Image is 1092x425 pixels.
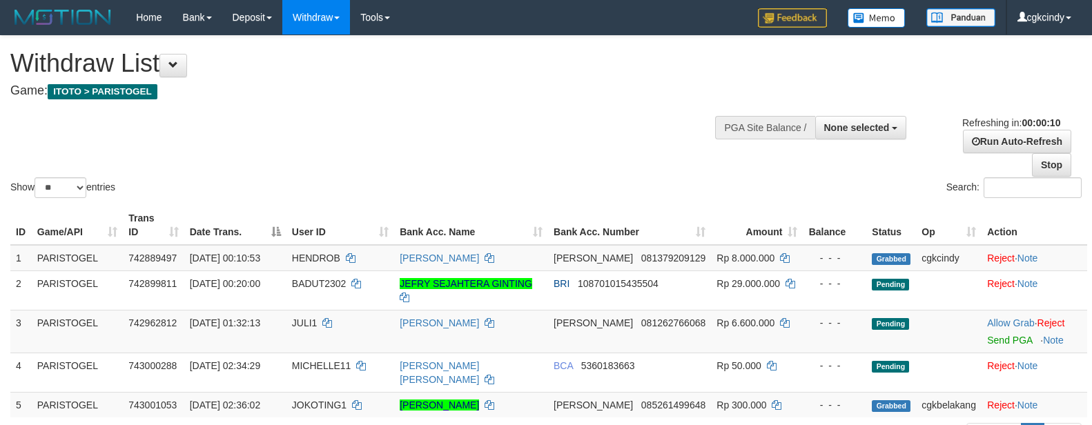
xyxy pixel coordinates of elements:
[292,360,351,371] span: MICHELLE11
[184,206,286,245] th: Date Trans.: activate to sort column descending
[641,253,705,264] span: Copy 081379209129 to clipboard
[716,278,780,289] span: Rp 29.000.000
[916,245,982,271] td: cgkcindy
[1037,317,1065,328] a: Reject
[963,130,1071,153] a: Run Auto-Refresh
[1017,360,1038,371] a: Note
[190,278,260,289] span: [DATE] 00:20:00
[1043,335,1064,346] a: Note
[872,400,910,412] span: Grabbed
[962,117,1060,128] span: Refreshing in:
[987,317,1034,328] a: Allow Grab
[982,310,1087,353] td: ·
[128,253,177,264] span: 742889497
[1017,253,1038,264] a: Note
[987,317,1037,328] span: ·
[866,206,916,245] th: Status
[32,245,123,271] td: PARISTOGEL
[128,399,177,411] span: 743001053
[1032,153,1071,177] a: Stop
[715,116,815,139] div: PGA Site Balance /
[10,310,32,353] td: 3
[872,279,909,290] span: Pending
[803,206,866,245] th: Balance
[711,206,803,245] th: Amount: activate to sort column ascending
[984,177,1082,198] input: Search:
[987,253,1015,264] a: Reject
[982,206,1087,245] th: Action
[872,253,910,265] span: Grabbed
[554,278,569,289] span: BRI
[10,392,32,417] td: 5
[926,8,995,27] img: panduan.png
[554,399,633,411] span: [PERSON_NAME]
[292,278,347,289] span: BADUT2302
[554,360,573,371] span: BCA
[848,8,906,28] img: Button%20Memo.svg
[987,278,1015,289] a: Reject
[190,360,260,371] span: [DATE] 02:34:29
[128,360,177,371] span: 743000288
[292,317,318,328] span: JULI1
[123,206,184,245] th: Trans ID: activate to sort column ascending
[987,399,1015,411] a: Reject
[32,353,123,392] td: PARISTOGEL
[394,206,548,245] th: Bank Acc. Name: activate to sort column ascending
[916,392,982,417] td: cgkbelakang
[32,206,123,245] th: Game/API: activate to sort column ascending
[808,316,861,330] div: - - -
[292,253,340,264] span: HENDROB
[824,122,890,133] span: None selected
[286,206,394,245] th: User ID: activate to sort column ascending
[578,278,659,289] span: Copy 108701015435504 to clipboard
[32,270,123,310] td: PARISTOGEL
[48,84,157,99] span: ITOTO > PARISTOGEL
[10,270,32,310] td: 2
[10,245,32,271] td: 1
[554,317,633,328] span: [PERSON_NAME]
[32,392,123,417] td: PARISTOGEL
[1017,278,1038,289] a: Note
[982,270,1087,310] td: ·
[716,317,774,328] span: Rp 6.600.000
[808,277,861,290] div: - - -
[808,398,861,412] div: - - -
[808,251,861,265] div: - - -
[400,317,479,328] a: [PERSON_NAME]
[128,278,177,289] span: 742899811
[10,206,32,245] th: ID
[10,84,714,98] h4: Game:
[400,399,479,411] a: [PERSON_NAME]
[400,278,532,289] a: JEFRY SEJAHTERA GINTING
[35,177,86,198] select: Showentries
[987,335,1032,346] a: Send PGA
[128,317,177,328] span: 742962812
[10,353,32,392] td: 4
[10,177,115,198] label: Show entries
[1022,117,1060,128] strong: 00:00:10
[10,50,714,77] h1: Withdraw List
[641,399,705,411] span: Copy 085261499648 to clipboard
[1017,399,1038,411] a: Note
[987,360,1015,371] a: Reject
[10,7,115,28] img: MOTION_logo.png
[400,360,479,385] a: [PERSON_NAME] [PERSON_NAME]
[554,253,633,264] span: [PERSON_NAME]
[916,206,982,245] th: Op: activate to sort column ascending
[400,253,479,264] a: [PERSON_NAME]
[872,361,909,373] span: Pending
[716,253,774,264] span: Rp 8.000.000
[292,399,347,411] span: JOKOTING1
[548,206,711,245] th: Bank Acc. Number: activate to sort column ascending
[190,399,260,411] span: [DATE] 02:36:02
[982,245,1087,271] td: ·
[32,310,123,353] td: PARISTOGEL
[641,317,705,328] span: Copy 081262766068 to clipboard
[758,8,827,28] img: Feedback.jpg
[190,317,260,328] span: [DATE] 01:32:13
[872,318,909,330] span: Pending
[190,253,260,264] span: [DATE] 00:10:53
[581,360,635,371] span: Copy 5360183663 to clipboard
[716,360,761,371] span: Rp 50.000
[808,359,861,373] div: - - -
